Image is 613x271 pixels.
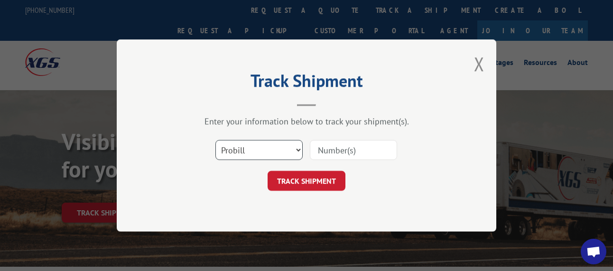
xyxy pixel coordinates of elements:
a: Open chat [581,239,606,264]
h2: Track Shipment [164,74,449,92]
input: Number(s) [310,140,397,160]
button: Close modal [474,51,484,76]
div: Enter your information below to track your shipment(s). [164,116,449,127]
button: TRACK SHIPMENT [268,171,345,191]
